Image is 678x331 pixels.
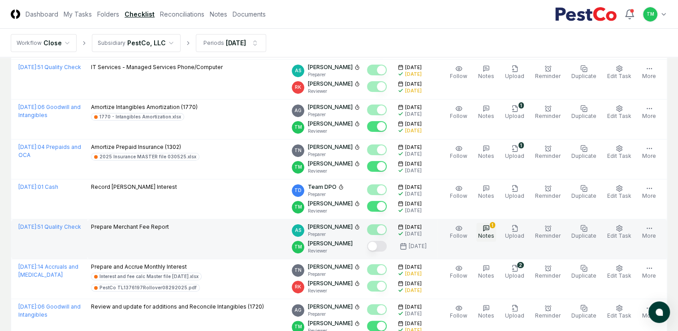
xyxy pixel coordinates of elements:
[18,104,81,118] a: [DATE]:06 Goodwill and Intangibles
[503,183,526,202] button: Upload
[91,273,202,280] a: Interest and fee calc Master file [DATE].xlsx
[478,113,494,119] span: Notes
[503,63,526,82] button: Upload
[605,63,633,82] button: Edit Task
[18,263,78,278] a: [DATE]:14 Accruals and [MEDICAL_DATA]
[647,11,654,17] span: TM
[99,284,197,291] div: PestCo TL1376197Rollover08292025.pdf
[99,153,196,160] div: 2025 Insurance MASTER file 030525.xlsx
[308,191,344,198] p: Preparer
[64,9,92,19] a: My Tasks
[505,113,524,119] span: Upload
[405,200,422,207] span: [DATE]
[160,9,204,19] a: Reconciliations
[533,63,562,82] button: Reminder
[308,271,360,278] p: Preparer
[605,263,633,282] button: Edit Task
[478,272,494,279] span: Notes
[450,232,467,239] span: Follow
[505,152,524,159] span: Upload
[308,311,360,318] p: Preparer
[91,303,264,311] p: Review and update for additions and Reconcile Intangibles (1720)
[450,152,467,159] span: Follow
[405,287,422,294] div: [DATE]
[450,73,467,79] span: Follow
[640,223,658,242] button: More
[91,223,169,231] p: Prepare Merchant Fee Report
[294,307,302,314] span: AG
[535,73,561,79] span: Reminder
[91,284,200,292] a: PestCo TL1376197Rollover08292025.pdf
[448,223,469,242] button: Follow
[490,222,495,228] div: 1
[367,65,387,75] button: Mark complete
[18,263,38,270] span: [DATE] :
[535,152,561,159] span: Reminder
[535,272,561,279] span: Reminder
[571,232,596,239] span: Duplicate
[26,9,58,19] a: Dashboard
[450,192,467,199] span: Follow
[405,224,422,231] span: [DATE]
[405,184,422,191] span: [DATE]
[308,151,360,158] p: Preparer
[640,303,658,322] button: More
[17,39,42,47] div: Workflow
[640,263,658,282] button: More
[476,263,496,282] button: Notes
[478,73,494,79] span: Notes
[294,244,302,250] span: TM
[405,64,422,71] span: [DATE]
[518,142,524,148] div: 1
[642,6,658,22] button: TM
[503,303,526,322] button: Upload
[640,63,658,82] button: More
[367,224,387,235] button: Mark complete
[405,191,422,197] div: [DATE]
[91,143,199,151] p: Amortize Prepaid Insurance (1302)
[405,304,422,310] span: [DATE]
[570,303,598,322] button: Duplicate
[210,9,227,19] a: Notes
[99,273,199,280] div: Interest and fee calc Master file [DATE].xlsx
[18,64,38,70] span: [DATE] :
[295,84,301,91] span: RK
[367,264,387,275] button: Mark complete
[294,323,302,330] span: TM
[640,103,658,122] button: More
[308,128,360,135] p: Reviewer
[294,204,302,210] span: TM
[448,143,469,162] button: Follow
[450,312,467,319] span: Follow
[308,287,360,294] p: Reviewer
[503,223,526,242] button: Upload
[570,263,598,282] button: Duplicate
[308,183,337,191] p: Team DPO
[476,183,496,202] button: Notes
[18,223,38,230] span: [DATE] :
[308,279,353,287] p: [PERSON_NAME]
[607,73,631,79] span: Edit Task
[18,183,38,190] span: [DATE] :
[233,9,266,19] a: Documents
[518,102,524,109] div: 1
[607,192,631,199] span: Edit Task
[517,262,524,268] div: 2
[367,161,387,172] button: Mark complete
[476,103,496,122] button: Notes
[555,7,617,22] img: PestCo logo
[605,223,633,242] button: Edit Task
[18,64,81,70] a: [DATE]:51 Quality Check
[295,67,301,74] span: AS
[367,281,387,292] button: Mark complete
[367,304,387,315] button: Mark complete
[450,113,467,119] span: Follow
[505,312,524,319] span: Upload
[308,208,360,214] p: Reviewer
[18,303,38,310] span: [DATE] :
[478,192,494,199] span: Notes
[405,71,422,78] div: [DATE]
[18,144,38,150] span: [DATE] :
[533,103,562,122] button: Reminder
[367,241,387,252] button: Mark complete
